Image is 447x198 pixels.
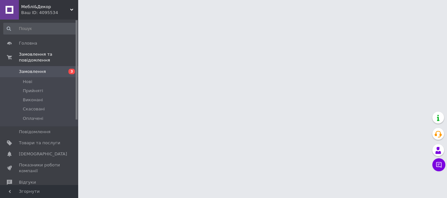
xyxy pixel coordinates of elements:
span: [DEMOGRAPHIC_DATA] [19,151,67,157]
span: 3 [68,69,75,74]
span: Виконані [23,97,43,103]
span: Скасовані [23,106,45,112]
span: Замовлення [19,69,46,75]
input: Пошук [3,23,77,35]
button: Чат з покупцем [432,158,445,171]
span: Головна [19,40,37,46]
div: Ваш ID: 4095534 [21,10,78,16]
span: Товари та послуги [19,140,60,146]
span: Прийняті [23,88,43,94]
span: Відгуки [19,179,36,185]
span: Нові [23,79,32,85]
span: Показники роботи компанії [19,162,60,174]
span: Меблі&Декор [21,4,70,10]
span: Замовлення та повідомлення [19,51,78,63]
span: Оплачені [23,116,43,121]
span: Повідомлення [19,129,50,135]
